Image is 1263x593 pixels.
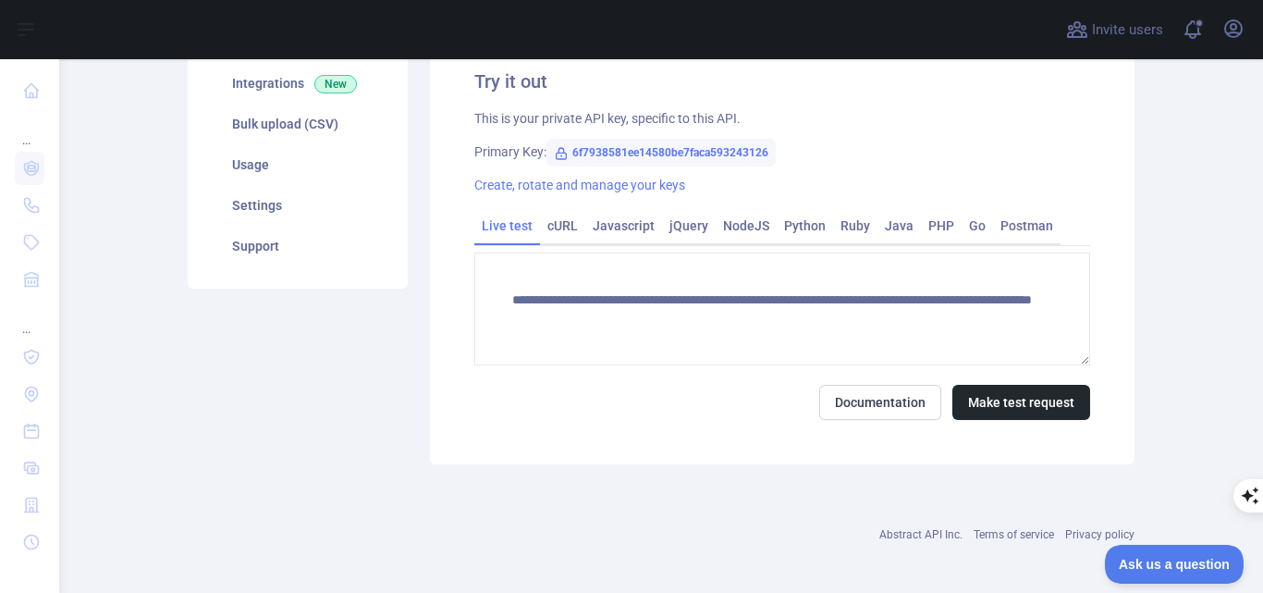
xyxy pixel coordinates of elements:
[662,211,716,241] a: jQuery
[474,68,1090,94] h2: Try it out
[952,385,1090,420] button: Make test request
[921,211,962,241] a: PHP
[210,226,386,266] a: Support
[210,63,386,104] a: Integrations New
[474,109,1090,128] div: This is your private API key, specific to this API.
[877,211,921,241] a: Java
[15,111,44,148] div: ...
[210,104,386,144] a: Bulk upload (CSV)
[314,75,357,93] span: New
[1092,19,1163,41] span: Invite users
[15,300,44,337] div: ...
[540,211,585,241] a: cURL
[474,142,1090,161] div: Primary Key:
[585,211,662,241] a: Javascript
[962,211,993,241] a: Go
[974,528,1054,541] a: Terms of service
[546,139,776,167] span: 6f7938581ee14580be7faca593243126
[993,211,1061,241] a: Postman
[474,178,685,192] a: Create, rotate and manage your keys
[474,211,540,241] a: Live test
[819,385,941,420] a: Documentation
[210,144,386,185] a: Usage
[833,211,877,241] a: Ruby
[1062,15,1167,44] button: Invite users
[1065,528,1134,541] a: Privacy policy
[1105,545,1245,584] iframe: Toggle Customer Support
[210,185,386,226] a: Settings
[777,211,833,241] a: Python
[716,211,777,241] a: NodeJS
[879,528,963,541] a: Abstract API Inc.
